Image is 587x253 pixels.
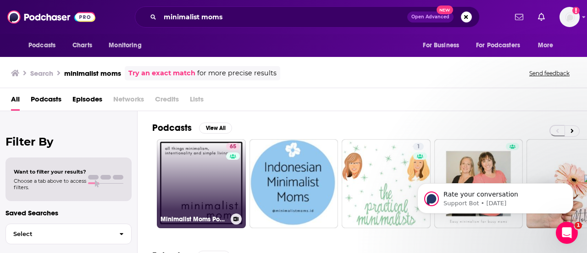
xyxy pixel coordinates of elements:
span: Want to filter your results? [14,169,86,175]
span: 65 [230,142,236,152]
span: Logged in as amandawoods [559,7,580,27]
span: Credits [155,92,179,111]
span: New [437,6,453,14]
h3: minimalist moms [64,69,121,78]
span: Networks [113,92,144,111]
span: More [538,39,554,52]
button: Show profile menu [559,7,580,27]
span: For Business [423,39,459,52]
a: All [11,92,20,111]
span: Select [6,231,112,237]
div: Search podcasts, credits, & more... [135,6,480,28]
a: Podcasts [31,92,61,111]
img: User Profile [559,7,580,27]
span: 1 [417,142,420,152]
span: Open Advanced [411,15,449,19]
iframe: Intercom live chat [556,222,578,244]
a: 65 [226,143,240,150]
button: View All [199,123,232,134]
span: Lists [190,92,204,111]
iframe: Intercom notifications message [404,164,587,228]
button: open menu [470,37,533,54]
h3: Minimalist Moms Podcast | All Things Minimalism, Intentionality & Simple Living [161,215,227,223]
h3: Search [30,69,53,78]
input: Search podcasts, credits, & more... [160,10,407,24]
button: Select [6,224,132,244]
span: Choose a tab above to access filters. [14,178,86,191]
a: PodcastsView All [152,122,232,134]
button: Send feedback [526,69,572,77]
a: Show notifications dropdown [534,9,548,25]
button: open menu [532,37,565,54]
p: Saved Searches [6,208,132,217]
span: 1 [575,222,582,229]
a: Charts [66,37,98,54]
a: 65Minimalist Moms Podcast | All Things Minimalism, Intentionality & Simple Living [157,139,246,228]
button: open menu [416,37,471,54]
a: Episodes [72,92,102,111]
button: open menu [22,37,67,54]
a: Show notifications dropdown [511,9,527,25]
button: open menu [102,37,153,54]
img: Podchaser - Follow, Share and Rate Podcasts [7,8,95,26]
span: for more precise results [197,68,277,79]
span: Podcasts [28,39,55,52]
span: Monitoring [109,39,141,52]
a: Try an exact match [128,68,195,79]
button: Open AdvancedNew [407,11,454,22]
a: 1 [413,143,424,150]
span: Charts [72,39,92,52]
span: For Podcasters [476,39,520,52]
a: 1 [342,139,431,228]
svg: Add a profile image [572,7,580,14]
h2: Podcasts [152,122,192,134]
h2: Filter By [6,135,132,148]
